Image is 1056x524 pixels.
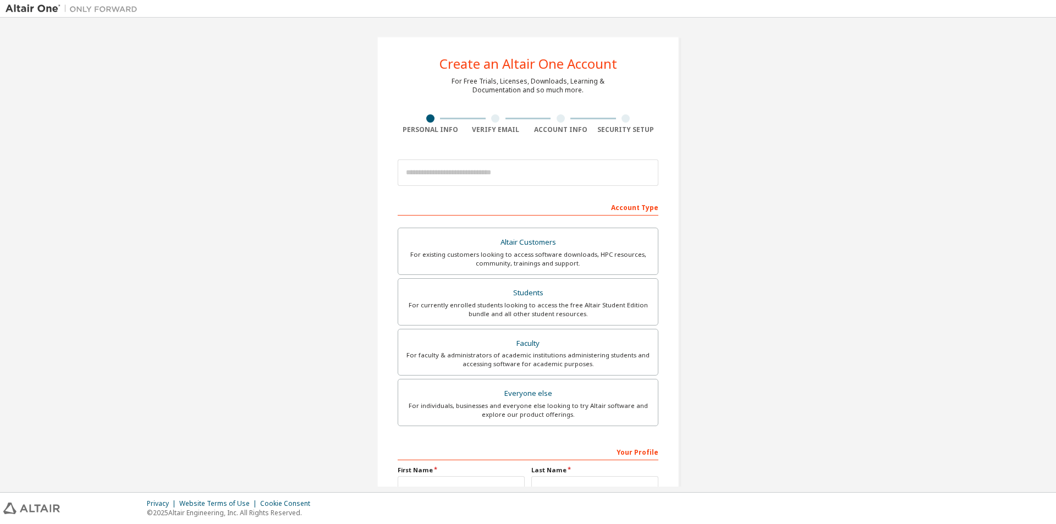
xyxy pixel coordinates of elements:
div: Privacy [147,499,179,508]
div: Verify Email [463,125,529,134]
label: Last Name [531,466,658,475]
div: Altair Customers [405,235,651,250]
div: For currently enrolled students looking to access the free Altair Student Edition bundle and all ... [405,301,651,318]
div: Your Profile [398,443,658,460]
div: Website Terms of Use [179,499,260,508]
div: Cookie Consent [260,499,317,508]
div: For individuals, businesses and everyone else looking to try Altair software and explore our prod... [405,401,651,419]
div: For faculty & administrators of academic institutions administering students and accessing softwa... [405,351,651,368]
div: Account Type [398,198,658,216]
div: Students [405,285,651,301]
div: Security Setup [593,125,659,134]
div: Personal Info [398,125,463,134]
div: Faculty [405,336,651,351]
div: Everyone else [405,386,651,401]
label: First Name [398,466,525,475]
img: Altair One [5,3,143,14]
div: For existing customers looking to access software downloads, HPC resources, community, trainings ... [405,250,651,268]
div: Account Info [528,125,593,134]
p: © 2025 Altair Engineering, Inc. All Rights Reserved. [147,508,317,517]
div: For Free Trials, Licenses, Downloads, Learning & Documentation and so much more. [452,77,604,95]
div: Create an Altair One Account [439,57,617,70]
img: altair_logo.svg [3,503,60,514]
